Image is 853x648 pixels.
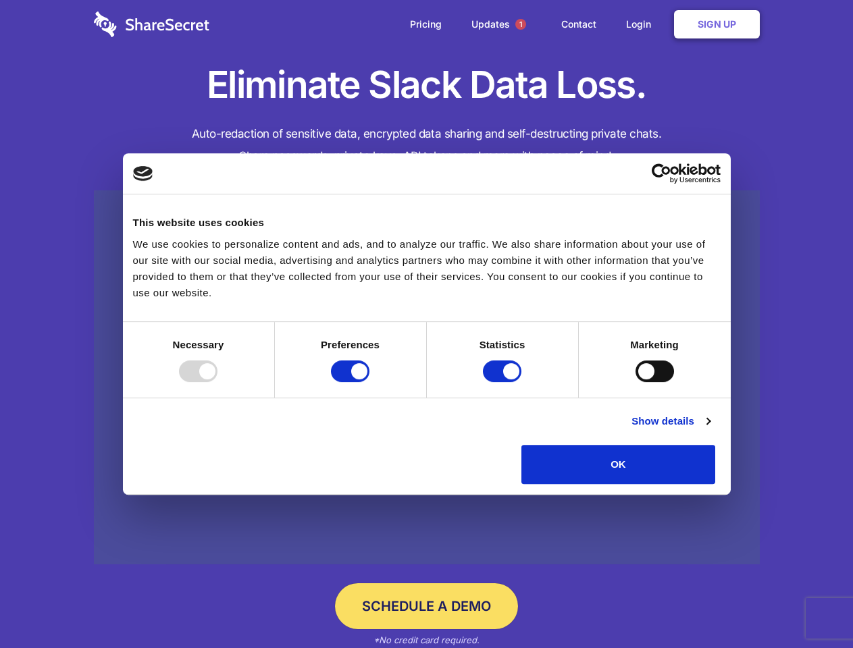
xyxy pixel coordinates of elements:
a: Contact [548,3,610,45]
span: 1 [515,19,526,30]
strong: Marketing [630,339,679,350]
h4: Auto-redaction of sensitive data, encrypted data sharing and self-destructing private chats. Shar... [94,123,760,167]
button: OK [521,445,715,484]
img: logo [133,166,153,181]
h1: Eliminate Slack Data Loss. [94,61,760,109]
strong: Statistics [480,339,525,350]
em: *No credit card required. [373,634,480,645]
a: Usercentrics Cookiebot - opens in a new window [602,163,721,184]
a: Pricing [396,3,455,45]
a: Show details [631,413,710,429]
div: We use cookies to personalize content and ads, and to analyze our traffic. We also share informat... [133,236,721,301]
a: Login [613,3,671,45]
img: logo-wordmark-white-trans-d4663122ce5f474addd5e946df7df03e33cb6a1c49d2221995e7729f52c070b2.svg [94,11,209,37]
strong: Preferences [321,339,380,350]
a: Schedule a Demo [335,583,518,629]
a: Wistia video thumbnail [94,190,760,565]
strong: Necessary [173,339,224,350]
div: This website uses cookies [133,215,721,231]
a: Sign Up [674,10,760,38]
